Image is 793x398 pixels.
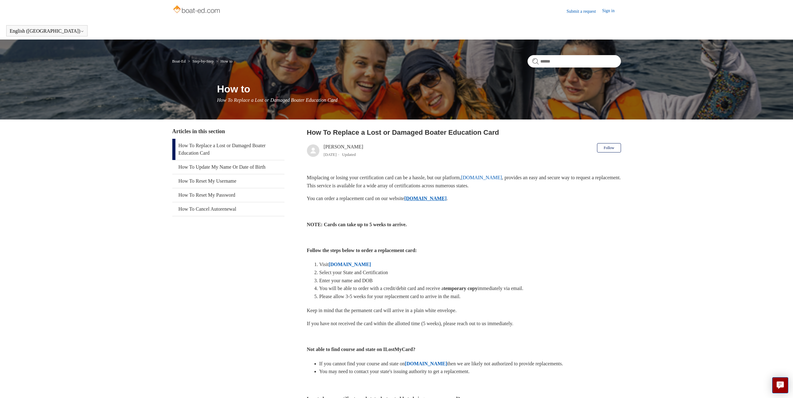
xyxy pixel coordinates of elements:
strong: temporary copy [444,286,478,291]
strong: NOTE: Cards can take up to 5 weeks to arrive. [307,222,407,227]
a: How To Update My Name Or Date of Birth [172,160,284,174]
img: Boat-Ed Help Center home page [172,4,222,16]
li: Updated [342,152,356,157]
a: How to [220,59,232,63]
a: How To Replace a Lost or Damaged Boater Education Card [172,139,284,160]
li: Boat-Ed [172,59,187,63]
input: Search [528,55,621,68]
a: [DOMAIN_NAME] [404,196,447,201]
span: You may need to contact your state's issuing authority to get a replacement. [319,369,470,374]
h1: How to [217,82,621,96]
a: [DOMAIN_NAME] [461,175,502,180]
button: English ([GEOGRAPHIC_DATA]) [10,28,84,34]
h2: How To Replace a Lost or Damaged Boater Education Card [307,127,621,138]
span: If you have not received the card within the allotted time (5 weeks), please reach out to us imme... [307,321,514,326]
a: Submit a request [566,8,602,15]
a: How To Reset My Username [172,174,284,188]
span: Keep in mind that the permanent card will arrive in a plain white envelope. [307,308,457,313]
a: Step-by-Step [193,59,214,63]
a: Boat-Ed [172,59,186,63]
time: 04/08/2025, 09:48 [324,152,337,157]
li: How to [215,59,232,63]
span: If you cannot find your course and state on [319,361,405,366]
strong: Follow the steps below to order a replacement card: [307,248,417,253]
span: Please allow 3-5 weeks for your replacement card to arrive in the mail. [319,294,461,299]
a: How To Cancel Autorenewal [172,202,284,216]
span: Articles in this section [172,128,225,134]
span: How To Replace a Lost or Damaged Boater Education Card [217,97,338,103]
span: You will be able to order with a credit/debit card and receive a immediately via email. [319,286,523,291]
li: Step-by-Step [187,59,215,63]
a: [DOMAIN_NAME] [329,262,371,267]
a: Sign in [602,7,621,15]
span: then we are likely not authorized to provide replacements. [447,361,563,366]
a: [DOMAIN_NAME] [405,361,447,366]
a: How To Reset My Password [172,188,284,202]
p: Misplacing or losing your certification card can be a hassle, but our platform, , provides an eas... [307,174,621,190]
span: . [447,196,448,201]
span: Enter your name and DOB [319,278,373,283]
button: Live chat [772,377,788,393]
span: Visit [319,262,329,267]
button: Follow Article [597,143,621,152]
span: You can order a replacement card on our website [307,196,404,201]
strong: Not able to find course and state on ILostMyCard? [307,347,415,352]
span: Select your State and Certification [319,270,388,275]
div: [PERSON_NAME] [324,143,363,158]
